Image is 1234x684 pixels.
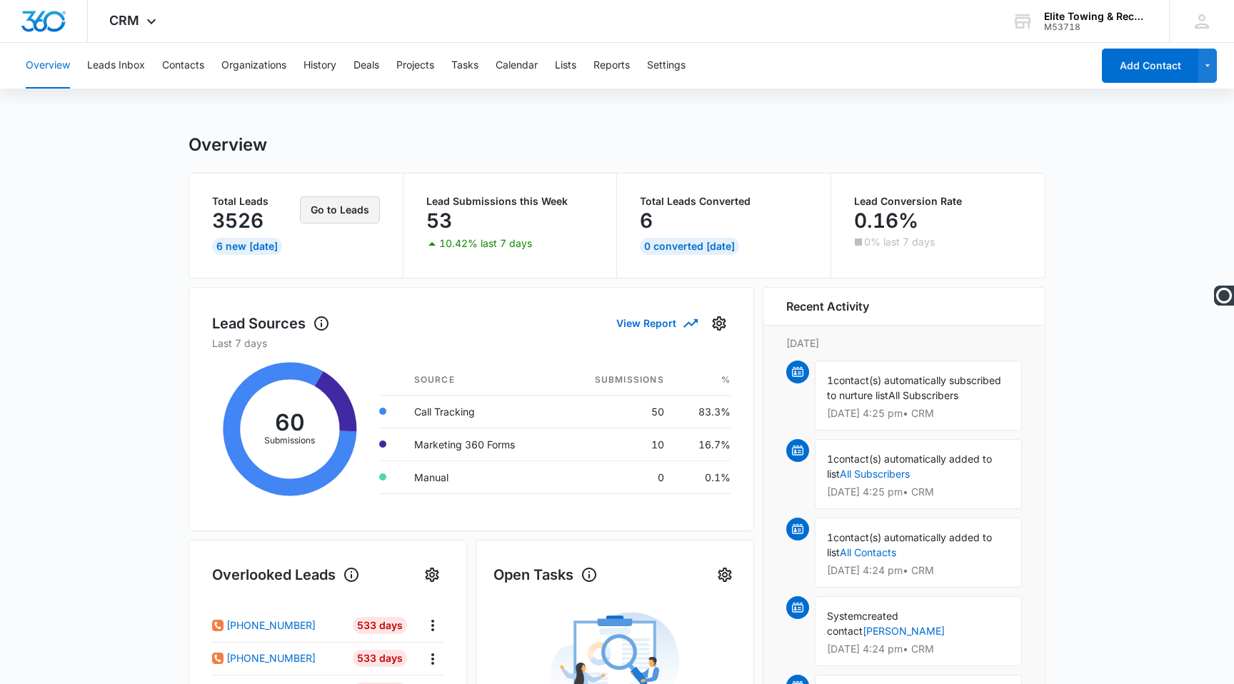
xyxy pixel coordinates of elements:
[426,196,594,206] p: Lead Submissions this Week
[827,565,1010,575] p: [DATE] 4:24 pm • CRM
[426,209,452,232] p: 53
[403,395,559,428] td: Call Tracking
[827,374,833,386] span: 1
[558,365,675,396] th: Submissions
[827,408,1010,418] p: [DATE] 4:25 pm • CRM
[212,209,264,232] p: 3526
[189,134,267,156] h1: Overview
[640,196,808,206] p: Total Leads Converted
[558,395,675,428] td: 50
[786,298,869,315] h6: Recent Activity
[403,365,559,396] th: Source
[493,564,598,585] h1: Open Tasks
[676,461,731,493] td: 0.1%
[212,336,731,351] p: Last 7 days
[162,43,204,89] button: Contacts
[888,389,958,401] span: All Subscribers
[713,563,736,586] button: Settings
[676,365,731,396] th: %
[640,209,653,232] p: 6
[840,468,910,480] a: All Subscribers
[212,238,282,255] div: 6 New [DATE]
[212,650,316,665] div: [PHONE_NUMBER]
[421,648,443,670] button: Actions
[212,618,345,633] a: [PHONE_NUMBER]
[647,43,686,89] button: Settings
[396,43,434,89] button: Projects
[300,203,380,216] a: Go to Leads
[212,313,330,334] h1: Lead Sources
[300,196,380,223] button: Go to Leads
[616,311,696,336] button: View Report
[863,625,945,637] a: [PERSON_NAME]
[451,43,478,89] button: Tasks
[212,650,345,666] a: [PHONE_NUMBER]
[496,43,538,89] button: Calendar
[676,395,731,428] td: 83.3%
[212,564,360,585] h1: Overlooked Leads
[854,196,1023,206] p: Lead Conversion Rate
[593,43,630,89] button: Reports
[676,428,731,461] td: 16.7%
[109,13,139,28] span: CRM
[87,43,145,89] button: Leads Inbox
[827,531,833,543] span: 1
[640,238,739,255] div: 0 Converted [DATE]
[854,209,918,232] p: 0.16%
[26,43,70,89] button: Overview
[827,487,1010,497] p: [DATE] 4:25 pm • CRM
[827,531,992,558] span: contact(s) automatically added to list
[827,374,1001,401] span: contact(s) automatically subscribed to nurture list
[353,650,407,667] div: 533 Days
[708,312,731,335] button: Settings
[827,644,1010,654] p: [DATE] 4:24 pm • CRM
[558,428,675,461] td: 10
[353,617,407,634] div: 533 Days
[212,618,316,633] div: [PHONE_NUMBER]
[827,453,992,480] span: contact(s) automatically added to list
[221,43,286,89] button: Organizations
[827,453,833,465] span: 1
[403,428,559,461] td: Marketing 360 Forms
[786,336,1022,351] p: [DATE]
[439,238,532,248] p: 10.42% last 7 days
[840,546,896,558] a: All Contacts
[304,43,336,89] button: History
[403,461,559,493] td: Manual
[555,43,576,89] button: Lists
[1044,22,1148,32] div: account id
[421,614,443,636] button: Actions
[827,610,862,622] span: System
[1102,49,1198,83] button: Add Contact
[353,43,379,89] button: Deals
[864,237,935,247] p: 0% last 7 days
[1044,11,1148,22] div: account name
[212,196,297,206] p: Total Leads
[558,461,675,493] td: 0
[827,610,898,637] span: created contact
[1214,286,1234,306] img: Ooma Logo
[421,563,443,586] button: Settings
